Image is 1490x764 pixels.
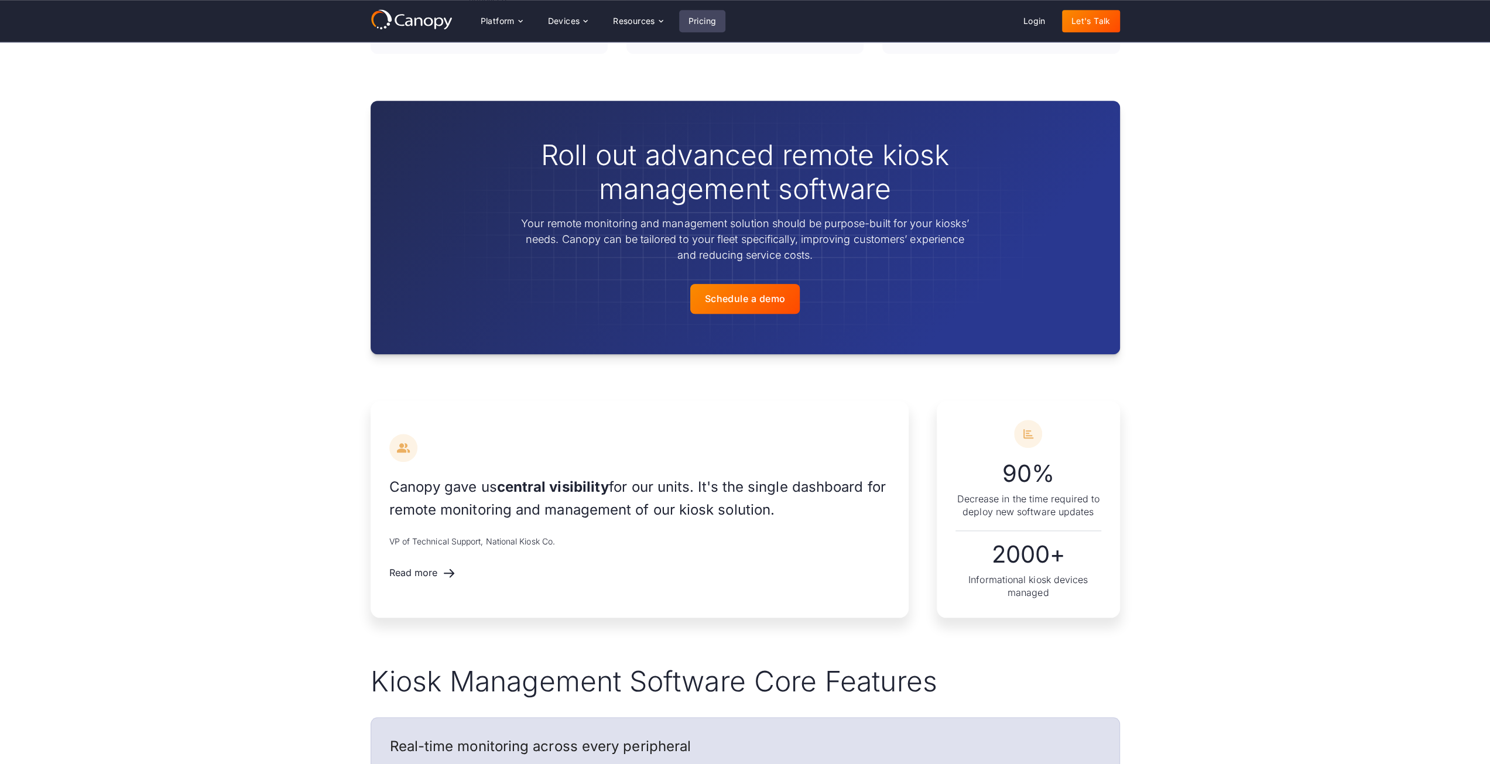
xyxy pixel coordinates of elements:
[548,17,580,25] div: Devices
[690,284,799,314] a: Schedule a demo
[955,492,1101,519] div: Decrease in the time required to deploy new software updates
[520,138,970,205] h2: Roll out advanced remote kiosk management software
[471,9,532,33] div: Platform
[704,293,785,304] div: Schedule a demo
[389,561,457,585] a: Read more
[520,215,970,263] p: Your remote monitoring and management solution should be purpose-built for your kiosks’ needs. Ca...
[613,17,655,25] div: Resources
[955,543,1101,566] div: 2000+
[497,478,609,495] strong: central visibility
[604,9,672,33] div: Resources
[1014,10,1055,32] a: Login
[371,664,1120,698] h2: Kiosk Management Software Core Features
[955,573,1101,599] div: Informational kiosk devices managed
[955,462,1101,485] div: 90%
[390,736,717,756] h3: Real-time monitoring across every peripheral
[539,9,597,33] div: Devices
[679,10,726,32] a: Pricing
[389,535,890,547] p: VP of Technical Support, National Kiosk Co.
[389,567,438,578] div: Read more
[1062,10,1120,32] a: Let's Talk
[389,476,890,521] p: Canopy gave us for our units. It's the single dashboard for remote monitoring and management of o...
[481,17,515,25] div: Platform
